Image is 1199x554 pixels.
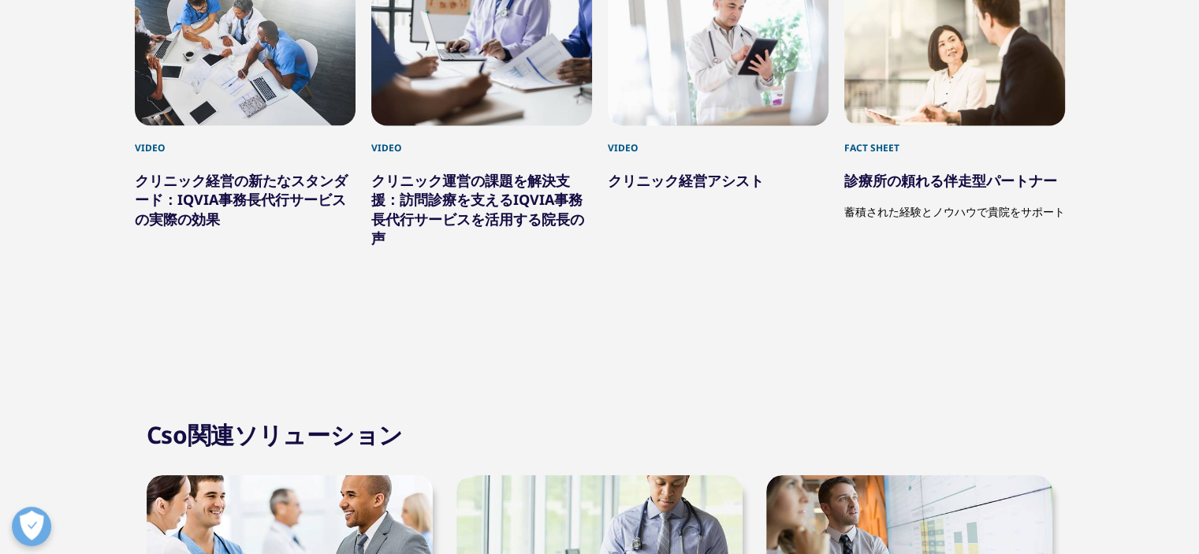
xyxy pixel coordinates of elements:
a: クリニック経営の新たなスタンダード：IQVIA事務長代行サービスの実際の効果 [135,171,348,228]
div: Fact Sheet [844,125,1065,155]
h2: Cso関連ソリューション [147,419,403,451]
p: 蓄積された経験とノウハウで貴院をサポート [844,190,1065,221]
button: 優先設定センターを開く [12,507,51,546]
div: Video [135,125,356,155]
a: クリニック経営アシスト [608,171,764,190]
a: 診療所の頼れる伴走型パートナー [844,171,1057,190]
a: クリニック運営の課題を解決支援：訪問診療を支えるIQVIA事務長代行サービスを活用する院長の声 [371,171,584,247]
div: Video [608,125,829,155]
div: Video [371,125,592,155]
